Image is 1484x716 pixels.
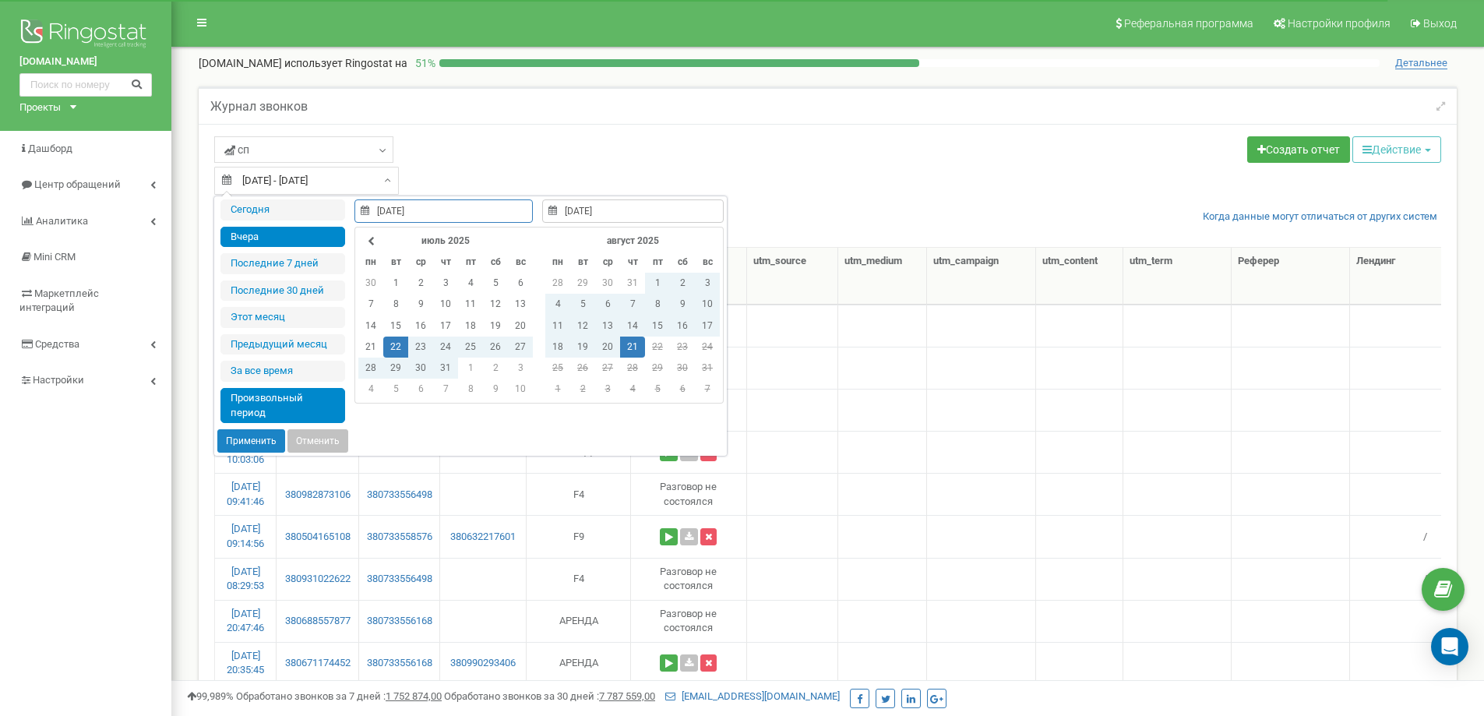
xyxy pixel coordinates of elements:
[595,316,620,337] td: 13
[695,252,720,273] th: вс
[220,253,345,274] li: Последние 7 дней
[670,273,695,294] td: 2
[620,252,645,273] th: чт
[28,143,72,154] span: Дашборд
[508,273,533,294] td: 6
[645,379,670,400] td: 5
[670,358,695,379] td: 30
[483,294,508,315] td: 12
[631,600,747,642] td: Разговор не состоялся
[220,199,345,220] li: Сегодня
[227,650,264,676] a: [DATE] 20:35:45
[483,316,508,337] td: 19
[645,252,670,273] th: пт
[358,358,383,379] td: 28
[227,608,264,634] a: [DATE] 20:47:46
[227,523,264,549] a: [DATE] 09:14:56
[458,316,483,337] td: 18
[695,358,720,379] td: 31
[620,294,645,315] td: 7
[433,294,458,315] td: 10
[670,252,695,273] th: сб
[383,358,408,379] td: 29
[700,654,717,672] button: Удалить запись
[19,55,152,69] a: [DOMAIN_NAME]
[570,358,595,379] td: 26
[570,337,595,358] td: 19
[670,316,695,337] td: 16
[645,294,670,315] td: 8
[645,358,670,379] td: 29
[695,337,720,358] td: 24
[620,273,645,294] td: 31
[35,338,79,350] span: Средства
[214,136,393,163] a: сп
[283,656,352,671] a: 380671174452
[227,481,264,507] a: [DATE] 09:41:46
[545,252,570,273] th: пн
[620,379,645,400] td: 4
[1036,248,1123,305] th: utm_content
[187,690,234,702] span: 99,989%
[284,57,407,69] span: использует Ringostat на
[358,379,383,400] td: 4
[927,248,1036,305] th: utm_campaign
[545,358,570,379] td: 25
[458,273,483,294] td: 4
[483,337,508,358] td: 26
[365,614,433,629] a: 380733556168
[446,656,520,671] a: 380990293406
[283,488,352,503] a: 380982873106
[665,690,840,702] a: [EMAIL_ADDRESS][DOMAIN_NAME]
[1203,210,1437,224] a: Когда данные могут отличаться от других систем
[645,337,670,358] td: 22
[358,252,383,273] th: пн
[365,488,433,503] a: 380733556498
[508,294,533,315] td: 13
[508,252,533,273] th: вс
[508,337,533,358] td: 27
[483,379,508,400] td: 9
[407,55,439,71] p: 51 %
[645,273,670,294] td: 1
[1395,57,1447,69] span: Детальнее
[570,316,595,337] td: 12
[527,558,631,600] td: F4
[680,654,698,672] a: Скачать
[358,337,383,358] td: 21
[220,227,345,248] li: Вчера
[433,273,458,294] td: 3
[838,248,928,305] th: utm_medium
[595,273,620,294] td: 30
[545,379,570,400] td: 1
[433,379,458,400] td: 7
[283,530,352,545] a: 380504165108
[570,294,595,315] td: 5
[358,273,383,294] td: 30
[283,572,352,587] a: 380931022622
[408,316,433,337] td: 16
[1288,17,1391,30] span: Настройки профиля
[458,337,483,358] td: 25
[383,231,508,252] th: июль 2025
[527,515,631,557] td: F9
[1124,17,1253,30] span: Реферальная программа
[446,530,520,545] a: 380632217601
[527,600,631,642] td: АРЕНДА
[433,252,458,273] th: чт
[508,379,533,400] td: 10
[695,379,720,400] td: 7
[570,231,695,252] th: август 2025
[408,294,433,315] td: 9
[383,273,408,294] td: 1
[695,294,720,315] td: 10
[358,316,383,337] td: 14
[1123,248,1232,305] th: utm_term
[433,358,458,379] td: 31
[747,248,838,305] th: utm_source
[595,337,620,358] td: 20
[358,294,383,315] td: 7
[527,642,631,684] td: АРЕНДА
[595,252,620,273] th: ср
[19,16,152,55] img: Ringostat logo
